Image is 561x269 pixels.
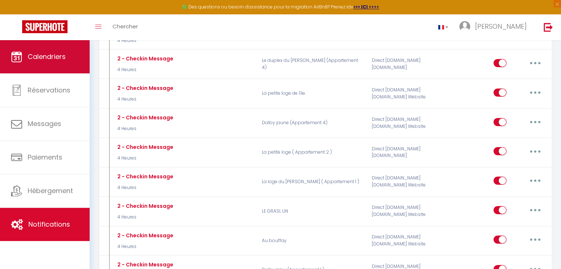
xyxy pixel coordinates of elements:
img: ... [459,21,470,32]
div: Direct [DOMAIN_NAME] [DOMAIN_NAME] Website [367,171,440,192]
p: Au bouffay [257,230,367,251]
span: Calendriers [28,52,66,61]
p: 4 Heures [115,243,173,250]
p: 4 Heures [115,184,173,191]
p: 4 Heures [115,37,173,44]
p: La petite loge ( Appartement 2 ) [257,142,367,163]
div: 2 - Checkin Message [115,143,173,151]
span: [PERSON_NAME] [475,22,527,31]
a: Chercher [107,14,143,40]
p: 4 Heures [115,214,173,221]
div: 2 - Checkin Message [115,202,173,210]
span: Hébergement [28,186,73,195]
div: Direct [DOMAIN_NAME] [DOMAIN_NAME] Website [367,200,440,222]
img: Super Booking [22,20,67,33]
span: Messages [28,119,61,128]
p: Le duplex du [PERSON_NAME] (Appartement 4) [257,53,367,75]
div: Direct [DOMAIN_NAME] [DOMAIN_NAME] Website [367,83,440,104]
div: Direct [DOMAIN_NAME] [DOMAIN_NAME] Website [367,230,440,251]
span: Paiements [28,153,62,162]
a: ... [PERSON_NAME] [454,14,536,40]
p: 4 Heures [115,66,173,73]
div: 2 - Checkin Message [115,231,173,240]
p: 4 Heures [115,125,173,132]
img: logout [544,22,553,32]
span: Chercher [112,22,138,30]
div: 2 - Checkin Message [115,172,173,181]
div: 2 - Checkin Message [115,261,173,269]
div: Direct [DOMAIN_NAME] [DOMAIN_NAME] [367,53,440,75]
div: Direct [DOMAIN_NAME] [DOMAIN_NAME] Website [367,112,440,134]
p: La loge du [PERSON_NAME] ( Appartement 1 ) [257,171,367,192]
p: 4 Heures [115,96,173,103]
a: >>> ICI <<<< [353,4,379,10]
p: LE GRASL UN [257,200,367,222]
div: 2 - Checkin Message [115,84,173,92]
div: Direct [DOMAIN_NAME] [DOMAIN_NAME] [367,142,440,163]
p: Dalby jaune (Appartement 4) [257,112,367,134]
div: 2 - Checkin Message [115,55,173,63]
span: Réservations [28,85,70,95]
p: La petite loge de l'ile. [257,83,367,104]
div: 2 - Checkin Message [115,113,173,122]
p: 4 Heures [115,155,173,162]
span: Notifications [28,220,70,229]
